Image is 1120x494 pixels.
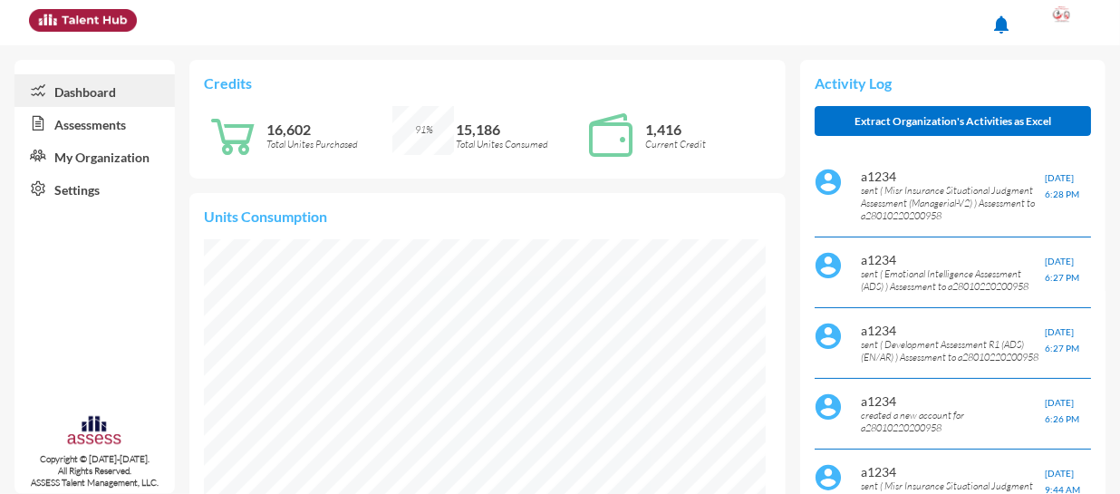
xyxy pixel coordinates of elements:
[861,323,1045,338] p: a1234
[861,252,1045,267] p: a1234
[14,172,175,205] a: Settings
[415,123,433,136] span: 91%
[1045,326,1079,354] span: [DATE] 6:27 PM
[815,252,842,279] img: default%20profile%20image.svg
[815,169,842,196] img: default%20profile%20image.svg
[14,453,175,489] p: Copyright © [DATE]-[DATE]. All Rights Reserved. ASSESS Talent Management, LLC.
[14,74,175,107] a: Dashboard
[861,169,1045,184] p: a1234
[266,121,392,138] p: 16,602
[66,414,122,449] img: assesscompany-logo.png
[815,393,842,421] img: default%20profile%20image.svg
[861,393,1045,409] p: a1234
[645,138,771,150] p: Current Credit
[14,107,175,140] a: Assessments
[1045,172,1079,199] span: [DATE] 6:28 PM
[456,121,582,138] p: 15,186
[456,138,582,150] p: Total Unites Consumed
[990,14,1012,35] mat-icon: notifications
[204,208,771,225] p: Units Consumption
[815,323,842,350] img: default%20profile%20image.svg
[861,338,1045,363] p: sent ( Development Assessment R1 (ADS) (EN/AR) ) Assessment to a28010220200958
[1045,256,1079,283] span: [DATE] 6:27 PM
[815,74,1091,92] p: Activity Log
[815,464,842,491] img: default%20profile%20image.svg
[861,464,1045,479] p: a1234
[861,267,1045,293] p: sent ( Emotional Intelligence Assessment (ADS) ) Assessment to a28010220200958
[861,409,1045,434] p: created a new account for a28010220200958
[645,121,771,138] p: 1,416
[266,138,392,150] p: Total Unites Purchased
[1045,397,1079,424] span: [DATE] 6:26 PM
[815,106,1091,136] button: Extract Organization's Activities as Excel
[14,140,175,172] a: My Organization
[861,184,1045,222] p: sent ( Misr Insurance Situational Judgment Assessment (Managerial-V2) ) Assessment to a2801022020...
[204,74,771,92] p: Credits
